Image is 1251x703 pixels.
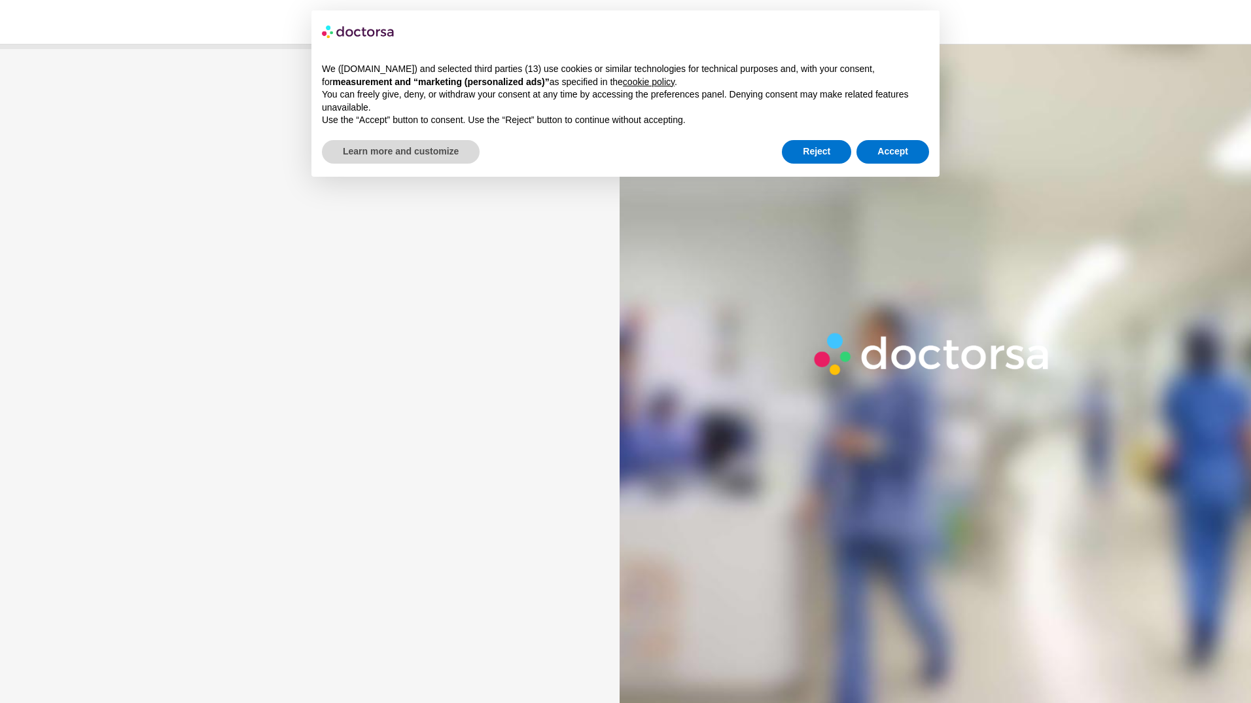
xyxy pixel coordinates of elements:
button: Reject [782,140,851,164]
button: Accept [856,140,929,164]
p: You can freely give, deny, or withdraw your consent at any time by accessing the preferences pane... [322,88,929,114]
p: Use the “Accept” button to consent. Use the “Reject” button to continue without accepting. [322,114,929,127]
a: cookie policy [623,77,675,87]
button: Learn more and customize [322,140,480,164]
img: logo [322,21,395,42]
p: We ([DOMAIN_NAME]) and selected third parties (13) use cookies or similar technologies for techni... [322,63,929,88]
img: Logo-Doctorsa-trans-White-partial-flat.png [807,326,1057,382]
strong: measurement and “marketing (personalized ads)” [332,77,549,87]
